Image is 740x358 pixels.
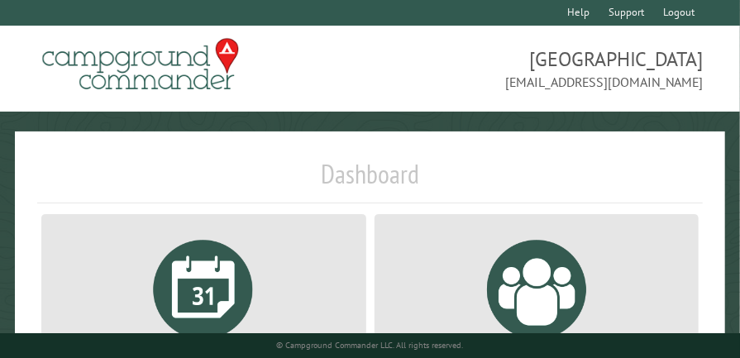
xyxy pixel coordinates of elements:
img: Campground Commander [37,32,244,97]
small: © Campground Commander LLC. All rights reserved. [277,340,464,351]
h1: Dashboard [37,158,704,203]
span: [GEOGRAPHIC_DATA] [EMAIL_ADDRESS][DOMAIN_NAME] [370,45,704,92]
